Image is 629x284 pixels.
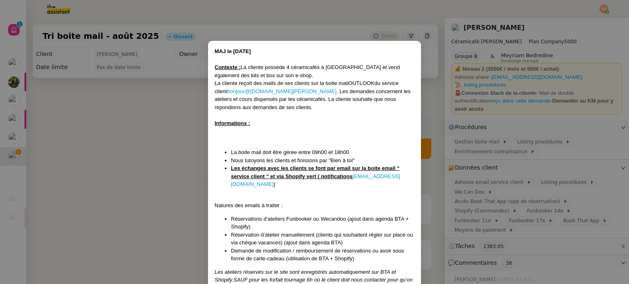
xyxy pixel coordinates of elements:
span: du service client [215,80,398,94]
li: Demande de modification / remboursement de réservations ou avoir sous forme de carte-cadeau (util... [231,247,414,263]
a: [DOMAIN_NAME][PERSON_NAME] [250,88,337,94]
span: Natures des emails à traiter : [215,202,283,208]
div: OUTLOOK [215,79,414,111]
span: Nous tutoyons les clients et finissons par "Bien à toi" [231,157,355,163]
li: Réservation d’atelier manuellement (clients qui souhaitent régler sur place ou via chèque vacance... [231,231,414,247]
li: Réservations d’ateliers Funbooker ou Wecandoo (ajout dans agenda BTA + Shopify) [231,215,414,231]
a: bonjour@ [227,88,250,94]
strong: MAJ le [DATE] [215,48,251,54]
u: Les échanges avec les clients se font par email sur la boite email “ service client “ et via Shop... [231,165,400,179]
span: La boite mail doit être gérée entre 09h00 et 18h00 [231,149,349,155]
em: Les ateliers réservés sur le site sont enregistrés automatiquement sur BTA et Shopify. [215,269,396,283]
span: . Les demandes concernent les ateliers et cours dispensés par les céramicafés. La cliente souhait... [215,88,411,110]
span: ) [274,181,275,187]
span: La cliente reçoit des mails de ses clients sur la boite mail [215,80,348,86]
u: Contexte : [215,64,241,70]
span: La cliente possède 4 céramicafés à [GEOGRAPHIC_DATA] et vend également des kits et box sur son e-... [215,64,400,78]
u: Informations : [215,120,250,126]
